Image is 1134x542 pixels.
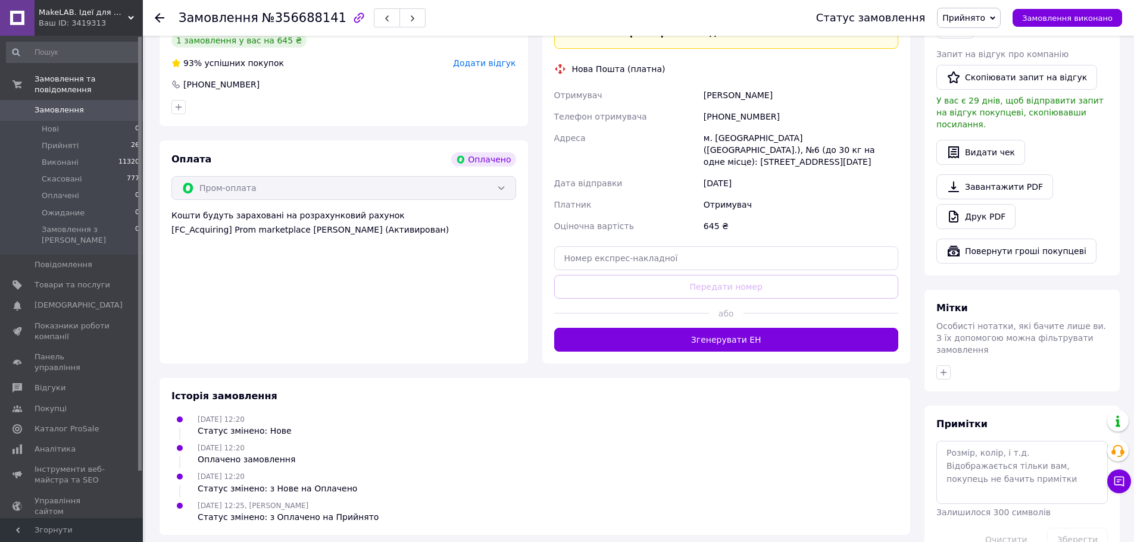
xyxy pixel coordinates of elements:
[42,124,59,134] span: Нові
[1013,9,1122,27] button: Замовлення виконано
[171,390,277,402] span: Історія замовлення
[6,42,140,63] input: Пошук
[936,140,1025,165] button: Видати чек
[262,11,346,25] span: №356688141
[936,418,988,430] span: Примітки
[35,259,92,270] span: Повідомлення
[135,208,139,218] span: 0
[936,302,968,314] span: Мітки
[171,33,307,48] div: 1 замовлення у вас на 645 ₴
[451,152,516,167] div: Оплачено
[936,65,1097,90] button: Скопіювати запит на відгук
[39,7,128,18] span: MakeLAB. Ідеї для життя!
[35,105,84,115] span: Замовлення
[42,190,79,201] span: Оплачені
[709,308,743,319] span: або
[135,124,139,134] span: 0
[936,321,1106,355] span: Особисті нотатки, які бачите лише ви. З їх допомогою можна фільтрувати замовлення
[198,425,292,437] div: Статус змінено: Нове
[35,496,110,517] span: Управління сайтом
[942,13,985,23] span: Прийнято
[35,300,123,311] span: [DEMOGRAPHIC_DATA]
[35,352,110,373] span: Панель управління
[198,502,308,510] span: [DATE] 12:25, [PERSON_NAME]
[453,58,516,68] span: Додати відгук
[936,96,1104,129] span: У вас є 29 днів, щоб відправити запит на відгук покупцеві, скопіювавши посилання.
[35,383,65,393] span: Відгуки
[936,204,1016,229] a: Друк PDF
[936,174,1053,199] a: Завантажити PDF
[554,90,602,100] span: Отримувач
[554,133,586,143] span: Адреса
[701,194,901,215] div: Отримувач
[171,153,211,165] span: Оплата
[554,200,592,209] span: Платник
[554,112,647,121] span: Телефон отримувача
[569,63,668,75] div: Нова Пошта (платна)
[127,174,139,184] span: 777
[554,178,623,188] span: Дата відправки
[182,79,261,90] div: [PHONE_NUMBER]
[171,224,516,236] div: [FC_Acquiring] Prom marketplace [PERSON_NAME] (Активирован)
[42,157,79,168] span: Виконані
[131,140,139,151] span: 26
[35,464,110,485] span: Інструменти веб-майстра та SEO
[35,74,143,95] span: Замовлення та повідомлення
[198,472,245,481] span: [DATE] 12:20
[554,221,634,231] span: Оціночна вартість
[936,239,1096,264] button: Повернути гроші покупцеві
[35,403,67,414] span: Покупці
[35,444,76,455] span: Аналітика
[198,444,245,452] span: [DATE] 12:20
[701,84,901,106] div: [PERSON_NAME]
[701,127,901,173] div: м. [GEOGRAPHIC_DATA] ([GEOGRAPHIC_DATA].), №6 (до 30 кг на одне місце): [STREET_ADDRESS][DATE]
[179,11,258,25] span: Замовлення
[554,246,899,270] input: Номер експрес-накладної
[171,209,516,236] div: Кошти будуть зараховані на розрахунковий рахунок
[42,224,135,246] span: Замовлення з [PERSON_NAME]
[198,415,245,424] span: [DATE] 12:20
[554,328,899,352] button: Згенерувати ЕН
[171,57,284,69] div: успішних покупок
[135,190,139,201] span: 0
[701,173,901,194] div: [DATE]
[118,157,139,168] span: 11320
[42,174,82,184] span: Скасовані
[35,321,110,342] span: Показники роботи компанії
[183,58,202,68] span: 93%
[936,507,1051,517] span: Залишилося 300 символів
[35,424,99,434] span: Каталог ProSale
[198,511,379,523] div: Статус змінено: з Оплачено на Прийнято
[701,106,901,127] div: [PHONE_NUMBER]
[42,140,79,151] span: Прийняті
[701,215,901,237] div: 645 ₴
[816,12,926,24] div: Статус замовлення
[198,453,295,465] div: Оплачено замовлення
[936,49,1069,59] span: Запит на відгук про компанію
[198,483,357,494] div: Статус змінено: з Нове на Оплачено
[35,280,110,290] span: Товари та послуги
[135,224,139,246] span: 0
[1022,14,1113,23] span: Замовлення виконано
[39,18,143,29] div: Ваш ID: 3419313
[42,208,85,218] span: Ожидание
[155,12,164,24] div: Повернутися назад
[1107,469,1131,493] button: Чат з покупцем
